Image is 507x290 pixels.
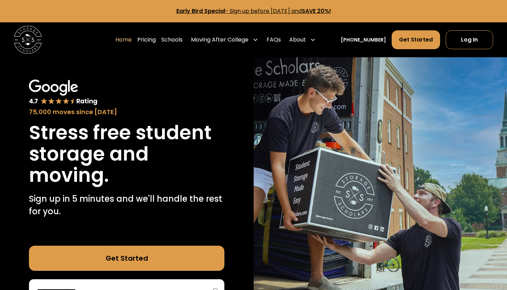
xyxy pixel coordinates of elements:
[191,36,248,44] div: Moving After College
[137,30,156,50] a: Pricing
[14,26,42,54] img: Storage Scholars main logo
[341,36,386,44] a: [PHONE_NUMBER]
[289,36,306,44] div: About
[29,122,224,186] h1: Stress free student storage and moving.
[302,7,331,15] strong: SAVE 20%!
[29,193,224,218] p: Sign up in 5 minutes and we'll handle the rest for you.
[161,30,183,50] a: Schools
[29,246,224,271] a: Get Started
[188,30,261,50] div: Moving After College
[29,107,224,117] div: 75,000 moves since [DATE]
[286,30,318,50] div: About
[176,7,225,15] strong: Early Bird Special
[446,30,493,49] a: Log In
[176,7,331,15] a: Early Bird Special- Sign up before [DATE] andSAVE 20%!
[392,30,440,49] a: Get Started
[267,30,281,50] a: FAQs
[29,80,97,106] img: Google 4.7 star rating
[115,30,132,50] a: Home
